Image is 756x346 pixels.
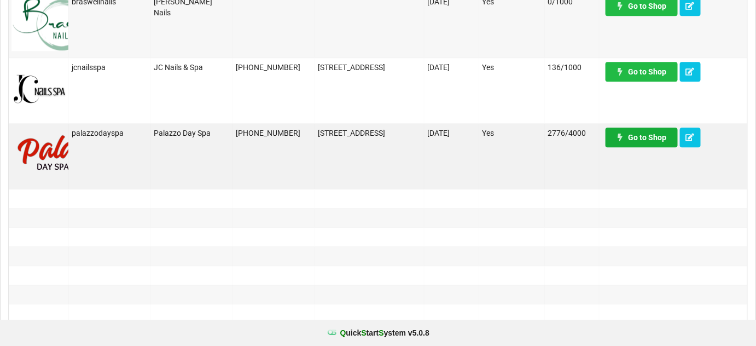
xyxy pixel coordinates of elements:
div: [STREET_ADDRESS] [318,125,421,136]
div: JC Nails & Spa [154,60,230,71]
span: S [362,328,367,337]
div: 2776/4000 [547,125,596,136]
div: jcnailsspa [72,60,148,71]
span: S [379,328,383,337]
div: [DATE] [427,125,476,136]
div: [STREET_ADDRESS] [318,60,421,71]
div: [DATE] [427,60,476,71]
a: Go to Shop [605,60,677,79]
div: palazzodayspa [72,125,148,136]
a: Go to Shop [605,125,677,145]
div: [PHONE_NUMBER] [236,60,312,71]
div: 136/1000 [547,60,596,71]
img: JCNailsSpa-Logo.png [13,60,67,114]
div: [PHONE_NUMBER] [236,125,312,136]
div: Yes [482,60,542,71]
span: Q [340,328,346,337]
div: Yes [482,125,542,136]
img: PalazzoDaySpaNails-Logo.png [13,125,121,180]
b: uick tart ystem v 5.0.8 [340,327,429,338]
img: favicon.ico [327,327,338,338]
div: Palazzo Day Spa [154,125,230,136]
